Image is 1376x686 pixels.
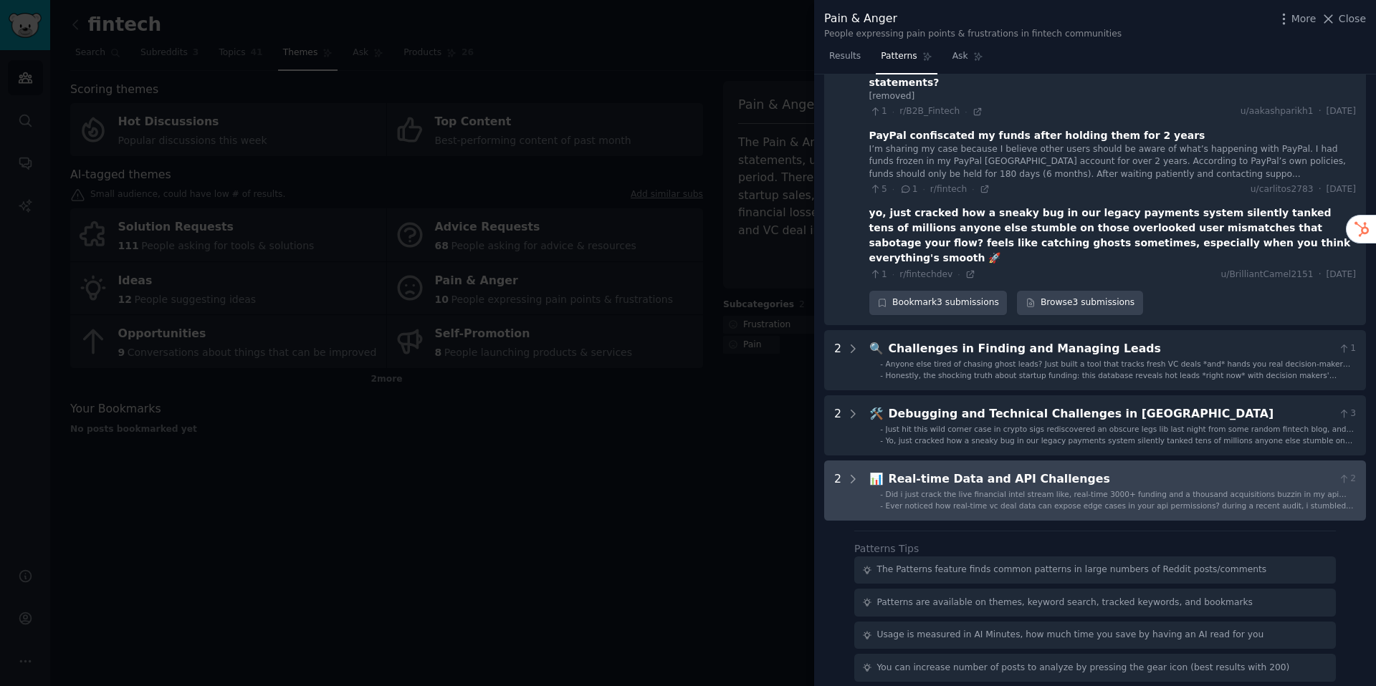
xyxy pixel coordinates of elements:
[1327,105,1356,118] span: [DATE]
[869,128,1205,143] div: PayPal confiscated my funds after holding them for 2 years
[1319,269,1322,281] span: ·
[899,106,960,116] span: r/B2B_Fintech
[877,629,1264,642] div: Usage is measured in AI Minutes, how much time you save by having an AI read for you
[869,472,884,485] span: 📊
[886,425,1354,453] span: Just hit this wild corner case in crypto sigs rediscovered an obscure legs lib last night from so...
[869,183,887,196] span: 5
[957,269,960,279] span: ·
[869,143,1356,181] div: I’m sharing my case because I believe other users should be aware of what’s happening with PayPal...
[877,662,1290,675] div: You can increase number of posts to analyze by pressing the gear icon (best results with 200)
[1241,105,1314,118] span: u/aakashparikh1
[1319,183,1322,196] span: ·
[1338,342,1356,355] span: 1
[880,359,883,369] div: -
[869,60,1356,90] div: Ever been puzzled by those pesky bank errors lurking in your reconciliation statements?
[1338,407,1356,420] span: 3
[899,269,952,279] span: r/fintechdev
[877,596,1253,609] div: Patterns are available on themes, keyword search, tracked keywords, and bookmarks
[892,107,894,117] span: ·
[854,543,919,554] label: Patterns Tips
[824,10,1122,28] div: Pain & Anger
[972,184,974,194] span: ·
[886,359,1351,378] span: Anyone else tired of chasing ghost leads? Just built a tool that tracks fresh VC deals *and* hand...
[881,50,917,63] span: Patterns
[947,45,988,74] a: Ask
[880,501,883,511] div: -
[876,45,937,74] a: Patterns
[869,342,884,355] span: 🔍
[1338,473,1356,485] span: 2
[1321,11,1366,26] button: Close
[922,184,924,194] span: ·
[880,489,883,499] div: -
[965,107,967,117] span: ·
[869,291,1008,315] div: Bookmark 3 submissions
[834,340,841,380] div: 2
[877,564,1267,576] div: The Patterns feature finds common patterns in large numbers of Reddit posts/comments
[869,90,1356,103] div: [removed]
[886,490,1347,518] span: Did i just crack the live financial intel stream like, real-time 3000+ funding and a thousand acq...
[1327,269,1356,281] span: [DATE]
[869,206,1356,266] div: yo, just cracked how a sneaky bug in our legacy payments system silently tanked tens of millions ...
[1339,11,1366,26] span: Close
[886,436,1353,465] span: Yo, just cracked how a sneaky bug in our legacy payments system silently tanked tens of millions ...
[880,435,883,445] div: -
[1017,291,1142,315] a: Browse3 submissions
[1327,183,1356,196] span: [DATE]
[824,45,866,74] a: Results
[886,371,1354,400] span: Honestly, the shocking truth about startup funding: this database reveals hot leads *right now* w...
[1276,11,1317,26] button: More
[869,269,887,281] span: 1
[892,184,894,194] span: ·
[889,340,1333,358] div: Challenges in Finding and Managing Leads
[869,407,884,420] span: 🛠️
[834,470,841,511] div: 2
[880,370,883,380] div: -
[834,405,841,445] div: 2
[824,28,1122,41] div: People expressing pain points & frustrations in fintech communities
[829,50,861,63] span: Results
[886,501,1354,530] span: Ever noticed how real-time vc deal data can expose edge cases in your api permissions? during a r...
[930,184,967,194] span: r/fintech
[899,183,917,196] span: 1
[892,269,894,279] span: ·
[1221,269,1314,281] span: u/BrilliantCamel2151
[889,405,1333,423] div: Debugging and Technical Challenges in [GEOGRAPHIC_DATA]
[880,424,883,434] div: -
[869,105,887,118] span: 1
[889,470,1333,488] div: Real-time Data and API Challenges
[1251,183,1314,196] span: u/carlitos2783
[1291,11,1317,26] span: More
[869,291,1008,315] button: Bookmark3 submissions
[1319,105,1322,118] span: ·
[834,32,841,315] div: 3
[952,50,968,63] span: Ask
